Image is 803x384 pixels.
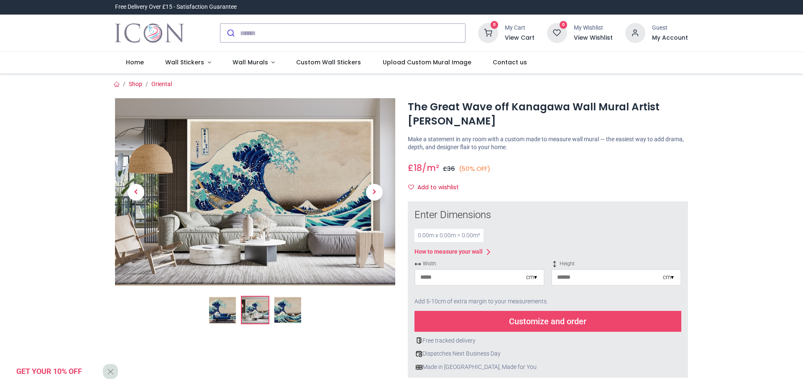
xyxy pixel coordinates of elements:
[414,350,681,358] div: Dispatches Next Business Day
[115,126,157,257] a: Previous
[414,162,422,174] span: 18
[165,58,204,66] span: Wall Stickers
[493,58,527,66] span: Contact us
[414,229,483,242] div: 0.00 m x 0.00 m = 0.00 m²
[414,337,681,345] div: Free tracked delivery
[209,297,236,323] img: The Great Wave off Kanagawa Wall Mural Artist Katsushika Hokusai
[512,3,688,11] iframe: Customer reviews powered by Trustpilot
[366,184,383,201] span: Next
[151,81,172,87] a: Oriental
[414,311,681,332] div: Customize and order
[126,58,144,66] span: Home
[408,181,466,195] button: Add to wishlistAdd to wishlist
[414,260,545,267] span: Width
[408,100,688,129] h1: The Great Wave off Kanagawa Wall Mural Artist [PERSON_NAME]
[115,21,184,45] a: Logo of Icon Wall Stickers
[551,260,681,267] span: Height
[115,3,237,11] div: Free Delivery Over £15 - Satisfaction Guarantee
[115,98,395,286] img: WS-68500-02
[560,21,568,29] sup: 0
[383,58,471,66] span: Upload Custom Mural Image
[547,29,567,36] a: 0
[222,52,286,74] a: Wall Murals
[447,165,455,173] span: 36
[414,208,681,222] div: Enter Dimensions
[128,184,144,201] span: Previous
[574,24,613,32] div: My Wishlist
[491,21,499,29] sup: 0
[414,363,681,371] div: Made in [GEOGRAPHIC_DATA], Made for You
[443,165,455,173] span: £
[129,81,142,87] a: Shop
[574,34,613,42] a: View Wishlist
[505,34,534,42] a: View Cart
[459,165,491,173] small: (50% OFF)
[220,24,240,42] button: Submit
[416,364,422,371] img: uk
[296,58,361,66] span: Custom Wall Stickers
[353,126,395,257] a: Next
[478,29,498,36] a: 0
[115,21,184,45] img: Icon Wall Stickers
[414,248,483,256] div: How to measure your wall
[652,34,688,42] a: My Account
[663,273,674,282] div: cm ▾
[233,58,268,66] span: Wall Murals
[408,162,422,174] span: £
[414,292,681,311] div: Add 5-10cm of extra margin to your measurements.
[505,24,534,32] div: My Cart
[408,135,688,152] p: Make a statement in any room with a custom made to measure wall mural — the easiest way to add dr...
[526,273,537,282] div: cm ▾
[652,24,688,32] div: Guest
[408,184,414,190] i: Add to wishlist
[242,297,269,323] img: WS-68500-02
[422,162,439,174] span: /m²
[154,52,222,74] a: Wall Stickers
[274,297,301,323] img: WS-68500-03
